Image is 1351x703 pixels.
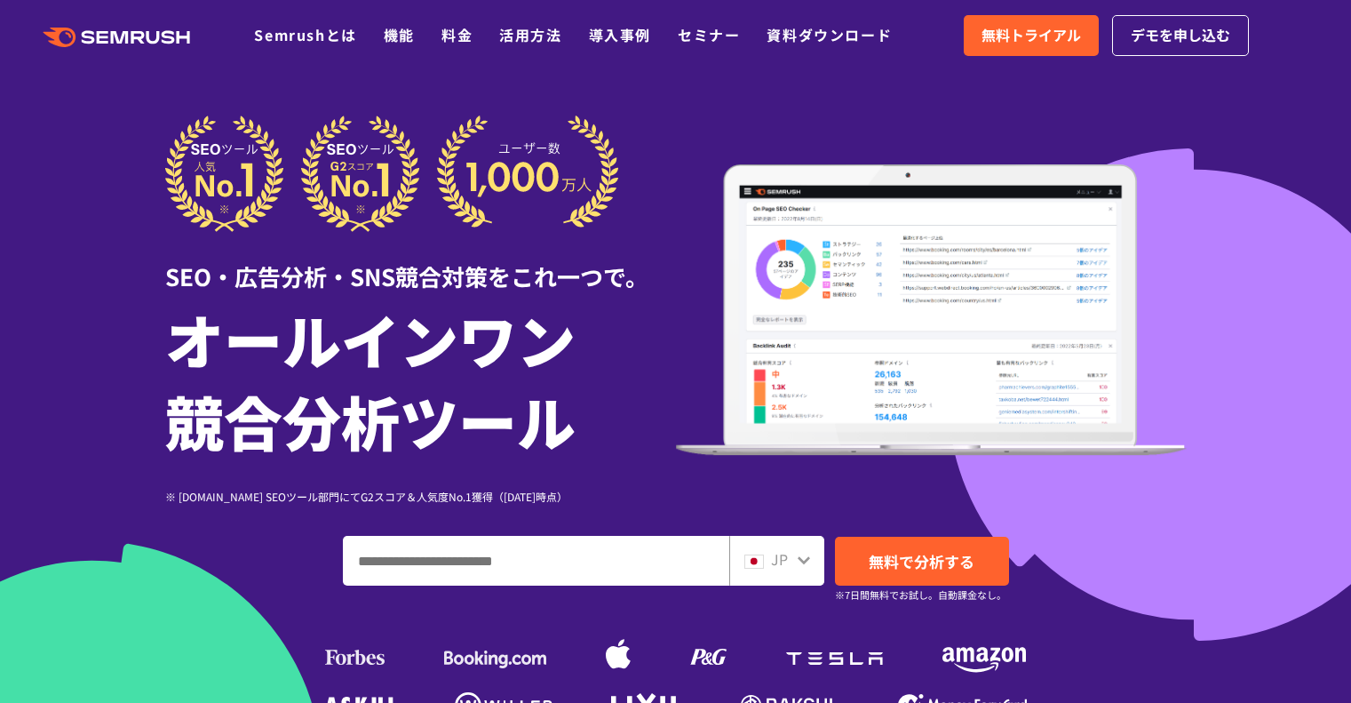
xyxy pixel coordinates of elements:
[384,24,415,45] a: 機能
[165,488,676,505] div: ※ [DOMAIN_NAME] SEOツール部門にてG2スコア＆人気度No.1獲得（[DATE]時点）
[254,24,356,45] a: Semrushとは
[589,24,651,45] a: 導入事例
[964,15,1099,56] a: 無料トライアル
[1112,15,1249,56] a: デモを申し込む
[499,24,561,45] a: 活用方法
[981,24,1081,47] span: 無料トライアル
[344,537,728,585] input: ドメイン、キーワードまたはURLを入力してください
[835,587,1006,603] small: ※7日間無料でお試し。自動課金なし。
[1131,24,1230,47] span: デモを申し込む
[771,548,788,570] span: JP
[165,298,676,461] h1: オールインワン 競合分析ツール
[869,550,974,572] span: 無料で分析する
[678,24,740,45] a: セミナー
[441,24,473,45] a: 料金
[767,24,892,45] a: 資料ダウンロード
[835,537,1009,586] a: 無料で分析する
[165,232,676,293] div: SEO・広告分析・SNS競合対策をこれ一つで。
